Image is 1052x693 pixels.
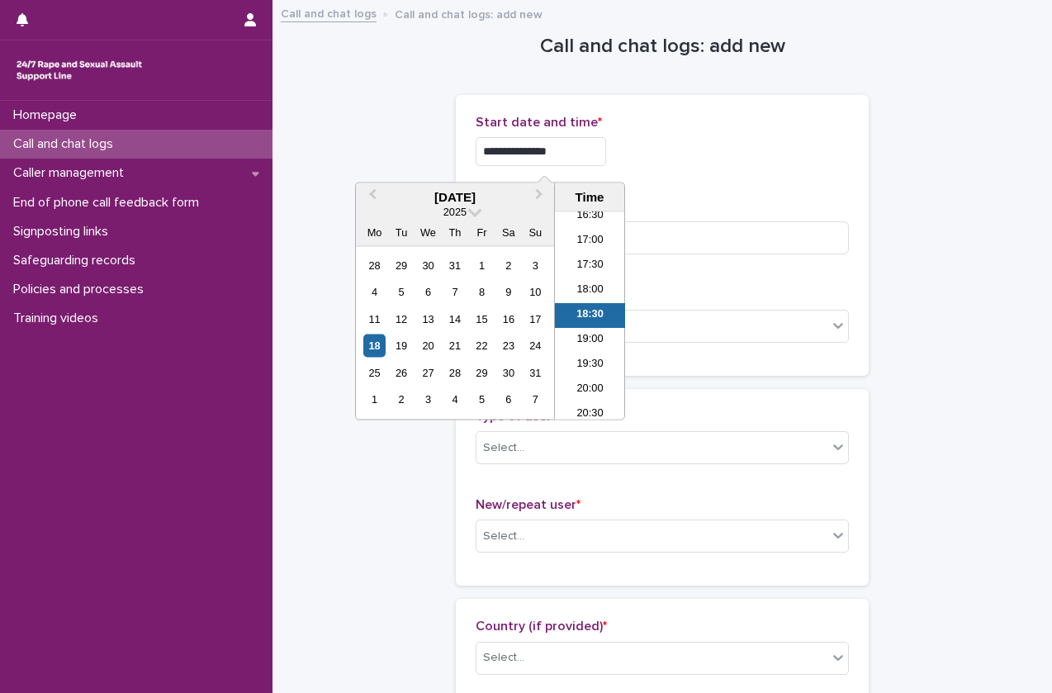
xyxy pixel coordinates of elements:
div: Select... [483,649,524,667]
div: Choose Saturday, 9 August 2025 [497,281,519,303]
div: Choose Monday, 18 August 2025 [363,335,386,357]
div: Select... [483,439,524,457]
div: Choose Sunday, 24 August 2025 [524,335,547,357]
li: 19:30 [555,354,625,378]
button: Previous Month [358,185,384,211]
div: month 2025-08 [361,252,548,413]
div: Choose Thursday, 31 July 2025 [443,254,466,276]
div: Choose Monday, 28 July 2025 [363,254,386,276]
div: Th [443,221,466,244]
div: Fr [471,221,493,244]
button: Next Month [528,185,554,211]
div: Choose Wednesday, 20 August 2025 [417,335,439,357]
div: Choose Thursday, 28 August 2025 [443,361,466,383]
p: Caller management [7,165,137,181]
div: Choose Wednesday, 3 September 2025 [417,388,439,411]
div: Choose Sunday, 10 August 2025 [524,281,547,303]
div: Choose Monday, 1 September 2025 [363,388,386,411]
p: End of phone call feedback form [7,195,212,211]
div: We [417,221,439,244]
li: 20:30 [555,403,625,428]
p: Homepage [7,107,90,123]
div: Choose Saturday, 30 August 2025 [497,361,519,383]
p: Call and chat logs [7,136,126,152]
div: Choose Sunday, 7 September 2025 [524,388,547,411]
li: 19:00 [555,329,625,354]
span: 2025 [443,206,467,218]
div: Choose Tuesday, 29 July 2025 [390,254,412,276]
div: Choose Thursday, 7 August 2025 [443,281,466,303]
div: Choose Thursday, 21 August 2025 [443,335,466,357]
img: rhQMoQhaT3yELyF149Cw [13,54,145,87]
div: Choose Friday, 29 August 2025 [471,361,493,383]
h1: Call and chat logs: add new [456,35,869,59]
div: Su [524,221,547,244]
div: Choose Tuesday, 12 August 2025 [390,307,412,330]
div: Choose Monday, 4 August 2025 [363,281,386,303]
div: Choose Thursday, 4 September 2025 [443,388,466,411]
div: Choose Wednesday, 30 July 2025 [417,254,439,276]
div: Choose Friday, 5 September 2025 [471,388,493,411]
span: New/repeat user [476,498,580,511]
div: Choose Wednesday, 27 August 2025 [417,361,439,383]
span: Start date and time [476,116,602,129]
p: Signposting links [7,224,121,240]
li: 18:00 [555,279,625,304]
div: Sa [497,221,519,244]
div: Choose Monday, 11 August 2025 [363,307,386,330]
div: Tu [390,221,412,244]
div: Choose Friday, 15 August 2025 [471,307,493,330]
div: Choose Friday, 1 August 2025 [471,254,493,276]
div: Choose Sunday, 31 August 2025 [524,361,547,383]
li: 16:30 [555,205,625,230]
div: Mo [363,221,386,244]
div: Choose Tuesday, 26 August 2025 [390,361,412,383]
div: Choose Sunday, 3 August 2025 [524,254,547,276]
li: 18:30 [555,304,625,329]
div: Choose Tuesday, 5 August 2025 [390,281,412,303]
div: [DATE] [356,190,554,205]
li: 20:00 [555,378,625,403]
div: Choose Saturday, 23 August 2025 [497,335,519,357]
a: Call and chat logs [281,3,377,22]
div: Select... [483,528,524,545]
div: Choose Saturday, 16 August 2025 [497,307,519,330]
div: Choose Thursday, 14 August 2025 [443,307,466,330]
div: Choose Monday, 25 August 2025 [363,361,386,383]
div: Choose Saturday, 2 August 2025 [497,254,519,276]
span: Country (if provided) [476,619,607,633]
li: 17:00 [555,230,625,254]
p: Policies and processes [7,282,157,297]
div: Choose Tuesday, 2 September 2025 [390,388,412,411]
div: Choose Friday, 8 August 2025 [471,281,493,303]
div: Choose Friday, 22 August 2025 [471,335,493,357]
p: Training videos [7,311,111,326]
div: Choose Saturday, 6 September 2025 [497,388,519,411]
div: Choose Sunday, 17 August 2025 [524,307,547,330]
p: Call and chat logs: add new [395,4,543,22]
li: 17:30 [555,254,625,279]
div: Choose Tuesday, 19 August 2025 [390,335,412,357]
div: Choose Wednesday, 6 August 2025 [417,281,439,303]
div: Choose Wednesday, 13 August 2025 [417,307,439,330]
p: Safeguarding records [7,253,149,268]
div: Time [559,190,620,205]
